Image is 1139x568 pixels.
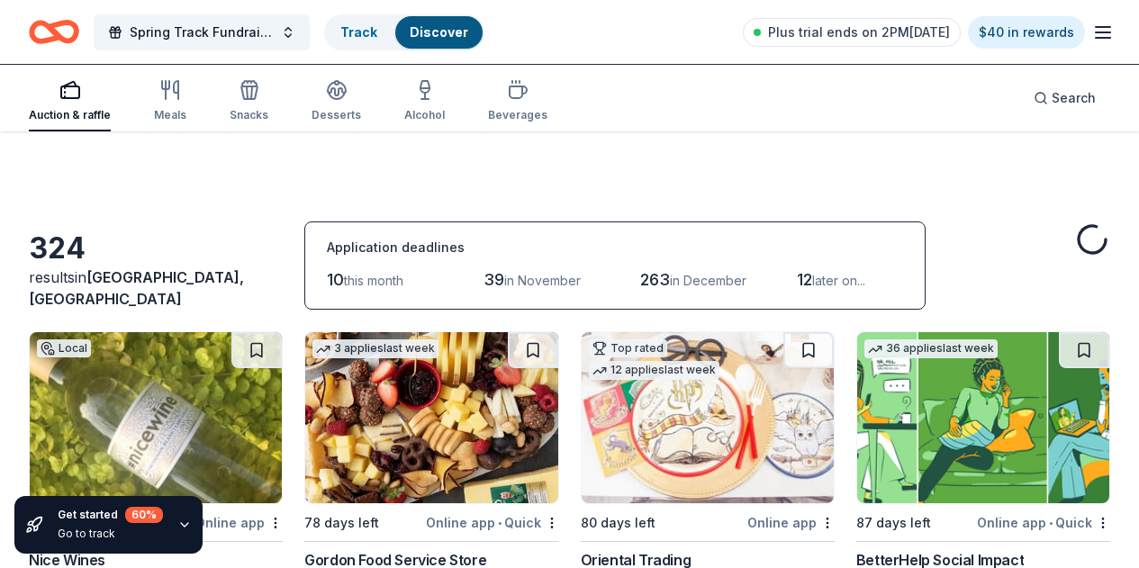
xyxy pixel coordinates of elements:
div: Local [37,339,91,357]
a: $40 in rewards [968,16,1085,49]
div: 12 applies last week [589,361,719,380]
img: Image for Oriental Trading [582,332,834,503]
a: Plus trial ends on 2PM[DATE] [743,18,961,47]
div: Snacks [230,108,268,122]
div: results [29,266,283,310]
div: 324 [29,230,283,266]
button: Desserts [312,72,361,131]
span: in December [670,273,746,288]
img: Image for Gordon Food Service Store [305,332,557,503]
a: Home [29,11,79,53]
button: Search [1019,80,1110,116]
span: 39 [484,270,504,289]
img: Image for Nice Wines [30,332,282,503]
span: 263 [640,270,670,289]
div: Online app Quick [426,511,559,534]
div: Go to track [58,527,163,541]
span: 10 [327,270,344,289]
div: Online app [747,511,835,534]
div: Meals [154,108,186,122]
span: this month [344,273,403,288]
div: Top rated [589,339,667,357]
span: • [1049,516,1053,530]
button: Snacks [230,72,268,131]
span: in November [504,273,581,288]
div: Beverages [488,108,547,122]
span: in [29,268,244,308]
div: Get started [58,507,163,523]
div: 87 days left [856,512,931,534]
span: • [498,516,502,530]
div: Online app Quick [977,511,1110,534]
a: Track [340,24,377,40]
button: Beverages [488,72,547,131]
span: Plus trial ends on 2PM[DATE] [768,22,950,43]
div: Auction & raffle [29,108,111,122]
div: 78 days left [304,512,379,534]
button: Auction & raffle [29,72,111,131]
div: Alcohol [404,108,445,122]
div: 3 applies last week [312,339,438,358]
div: Desserts [312,108,361,122]
div: Application deadlines [327,237,903,258]
span: later on... [812,273,865,288]
img: Image for BetterHelp Social Impact [857,332,1109,503]
div: 80 days left [581,512,655,534]
span: 12 [797,270,812,289]
div: 36 applies last week [864,339,998,358]
span: [GEOGRAPHIC_DATA], [GEOGRAPHIC_DATA] [29,268,244,308]
span: Search [1052,87,1096,109]
a: Discover [410,24,468,40]
span: Spring Track Fundraiser- Bowling Party [130,22,274,43]
div: 60 % [125,507,163,523]
button: Alcohol [404,72,445,131]
button: Spring Track Fundraiser- Bowling Party [94,14,310,50]
button: TrackDiscover [324,14,484,50]
button: Meals [154,72,186,131]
